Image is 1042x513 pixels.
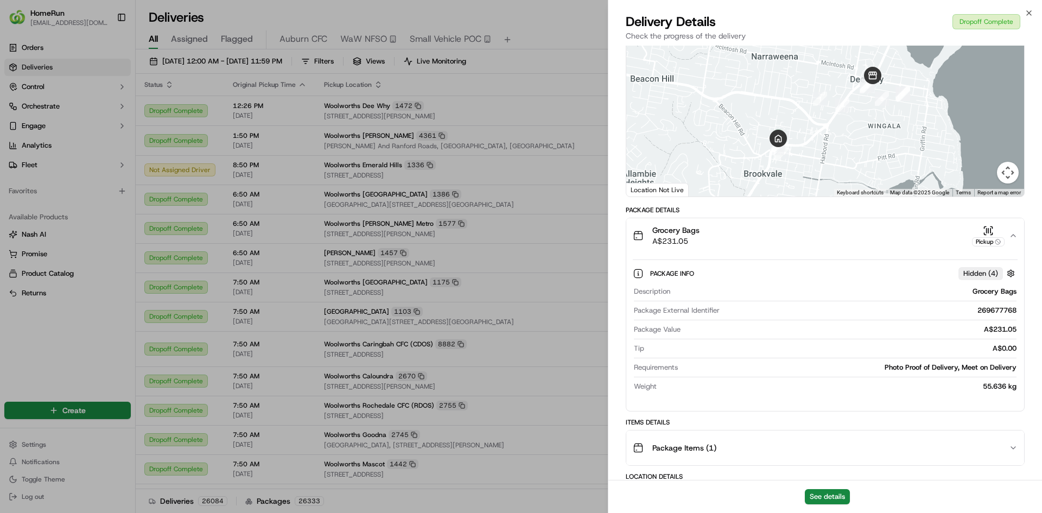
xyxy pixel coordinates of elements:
div: 1 [813,92,827,106]
button: Pickup [972,225,1005,246]
button: Grocery BagsA$231.05Pickup [626,218,1024,253]
button: Start new chat [185,107,198,120]
span: Tip [634,344,644,353]
span: Pylon [108,184,131,192]
div: Photo Proof of Delivery, Meet on Delivery [682,363,1016,372]
span: Package Value [634,325,681,334]
div: 10 [775,145,789,160]
div: Start new chat [37,104,178,115]
div: Grocery BagsA$231.05Pickup [626,253,1024,411]
span: Delivery Details [626,13,716,30]
div: 2 [860,78,874,92]
div: A$0.00 [649,344,1016,353]
div: Location Not Live [626,183,689,197]
div: A$231.05 [685,325,1016,334]
span: Grocery Bags [652,225,700,236]
div: 4 [860,79,874,93]
p: Welcome 👋 [11,43,198,61]
a: Powered byPylon [77,183,131,192]
input: Got a question? Start typing here... [28,70,195,81]
span: A$231.05 [652,236,700,246]
a: 💻API Documentation [87,153,179,173]
a: Report a map error [977,189,1021,195]
span: API Documentation [103,157,174,168]
p: Check the progress of the delivery [626,30,1025,41]
button: Package Items (1) [626,430,1024,465]
div: Pickup [972,237,1005,246]
button: Map camera controls [997,162,1019,183]
div: 269677768 [724,306,1016,315]
span: Package Info [650,269,696,278]
div: 9 [835,98,849,112]
span: Hidden ( 4 ) [963,269,998,278]
span: Description [634,287,670,296]
span: Knowledge Base [22,157,83,168]
img: Nash [11,11,33,33]
span: Requirements [634,363,678,372]
div: 6 [895,86,910,100]
div: Items Details [626,418,1025,427]
div: Package Details [626,206,1025,214]
div: Grocery Bags [675,287,1016,296]
div: Location Details [626,472,1025,481]
img: Google [629,182,665,197]
div: 55.636 kg [661,382,1016,391]
div: We're available if you need us! [37,115,137,123]
span: Map data ©2025 Google [890,189,949,195]
button: See details [805,489,850,504]
div: 💻 [92,159,100,167]
a: Open this area in Google Maps (opens a new window) [629,182,665,197]
div: 7 [896,87,910,101]
button: Hidden (4) [958,267,1018,280]
span: Weight [634,382,657,391]
button: Keyboard shortcuts [837,189,884,197]
span: Package Items ( 1 ) [652,442,716,453]
div: 📗 [11,159,20,167]
span: Package External Identifier [634,306,720,315]
div: 8 [875,92,889,106]
div: 11 [770,141,784,155]
a: 📗Knowledge Base [7,153,87,173]
img: 1736555255976-a54dd68f-1ca7-489b-9aae-adbdc363a1c4 [11,104,30,123]
div: 3 [861,76,875,90]
a: Terms (opens in new tab) [956,189,971,195]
